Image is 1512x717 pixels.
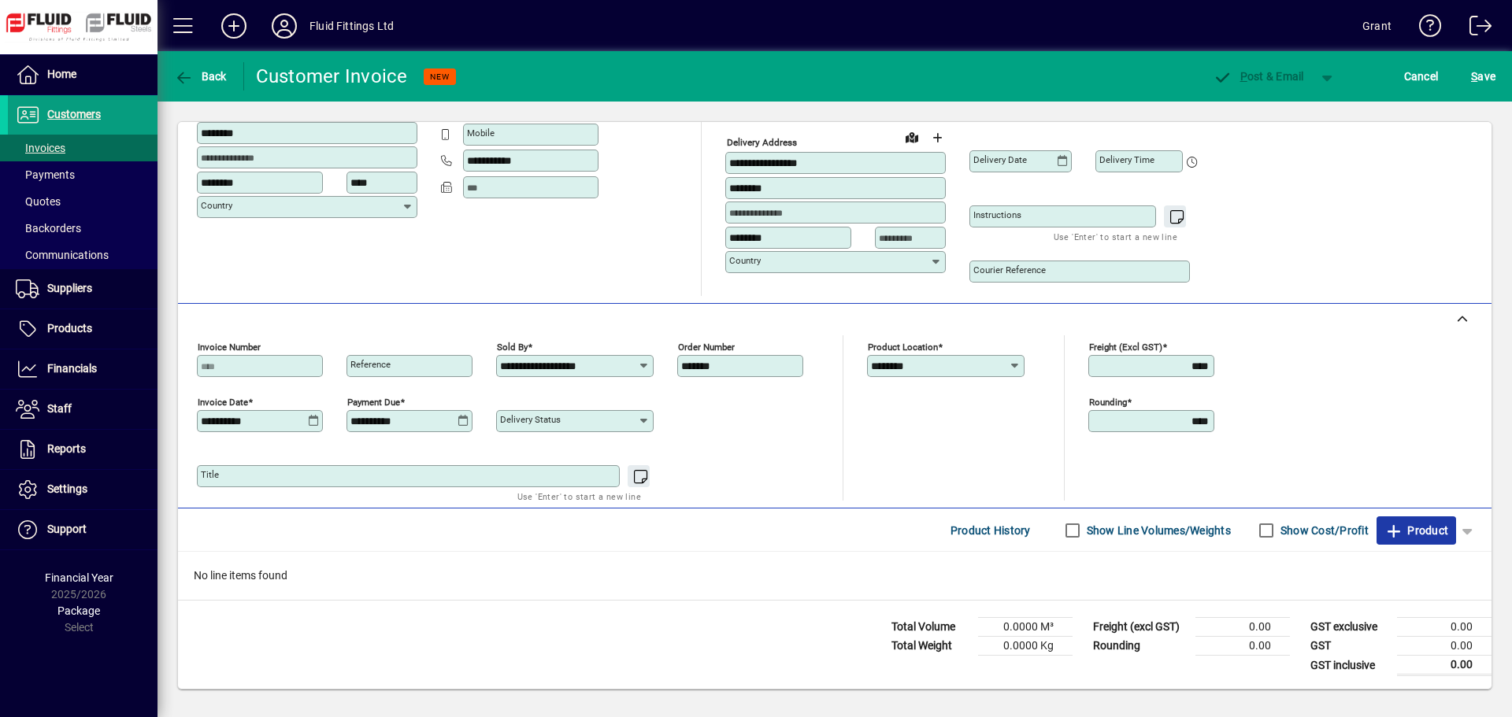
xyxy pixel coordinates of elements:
mat-label: Delivery status [500,414,561,425]
mat-label: Freight (excl GST) [1089,342,1162,353]
a: Financials [8,349,157,389]
label: Show Cost/Profit [1277,523,1369,538]
button: Profile [259,12,309,40]
a: Home [8,55,157,94]
span: ave [1471,64,1495,89]
a: Invoices [8,135,157,161]
mat-label: Country [729,255,761,266]
mat-label: Delivery date [973,154,1027,165]
td: Freight (excl GST) [1085,618,1195,637]
button: Save [1467,62,1499,91]
span: Customers [47,108,101,120]
td: 0.00 [1195,618,1290,637]
mat-label: Country [201,200,232,211]
div: Grant [1362,13,1392,39]
span: Communications [16,249,109,261]
td: 0.00 [1397,656,1492,675]
a: Logout [1458,3,1492,54]
span: Invoices [16,142,65,154]
button: Product [1377,516,1456,545]
span: ost & Email [1213,70,1304,83]
app-page-header-button: Back [157,62,244,91]
button: Choose address [925,125,950,150]
mat-label: Payment due [347,397,400,408]
td: 0.00 [1397,618,1492,637]
a: Staff [8,390,157,429]
span: Reports [47,442,86,455]
td: GST inclusive [1303,656,1397,675]
mat-hint: Use 'Enter' to start a new line [517,487,641,505]
button: Cancel [1400,62,1443,91]
mat-label: Invoice date [198,397,248,408]
span: Product History [951,518,1031,543]
div: Customer Invoice [256,64,408,89]
a: Products [8,309,157,349]
td: Rounding [1085,637,1195,656]
mat-label: Courier Reference [973,264,1046,275]
span: Product [1384,518,1448,543]
div: No line items found [178,552,1492,600]
mat-label: Delivery time [1099,154,1154,165]
a: View on map [899,124,925,150]
span: Cancel [1404,64,1439,89]
span: Home [47,68,76,80]
a: Communications [8,242,157,268]
a: Quotes [8,188,157,215]
button: Back [170,62,231,91]
mat-label: Mobile [467,128,495,139]
a: Settings [8,470,157,509]
mat-label: Order number [678,342,735,353]
span: Payments [16,168,75,181]
span: Package [57,604,100,617]
span: Financials [47,362,97,375]
mat-label: Invoice number [198,342,261,353]
td: GST [1303,637,1397,656]
span: Backorders [16,222,81,235]
a: Knowledge Base [1407,3,1442,54]
label: Show Line Volumes/Weights [1084,523,1231,538]
span: Support [47,523,87,535]
div: Fluid Fittings Ltd [309,13,394,39]
a: Support [8,510,157,549]
button: Post & Email [1205,62,1312,91]
td: Total Volume [884,618,978,637]
span: Products [47,322,92,334]
span: Staff [47,402,72,415]
td: 0.0000 Kg [978,637,1073,656]
td: GST exclusive [1303,618,1397,637]
span: P [1240,70,1247,83]
a: Backorders [8,215,157,242]
mat-label: Title [201,469,219,480]
a: Payments [8,161,157,188]
span: Back [174,70,227,83]
mat-hint: Use 'Enter' to start a new line [1054,227,1177,246]
a: Reports [8,430,157,469]
td: Total Weight [884,637,978,656]
span: Suppliers [47,282,92,294]
td: 0.00 [1397,637,1492,656]
span: S [1471,70,1477,83]
span: Quotes [16,195,61,208]
td: 0.0000 M³ [978,618,1073,637]
mat-label: Reference [350,359,391,370]
a: Suppliers [8,269,157,309]
td: 0.00 [1195,637,1290,656]
button: Add [209,12,259,40]
span: Settings [47,482,87,495]
mat-label: Sold by [497,342,528,353]
span: NEW [430,72,450,82]
mat-label: Rounding [1089,397,1127,408]
span: Financial Year [45,571,113,584]
mat-label: Product location [868,342,938,353]
button: Product History [944,516,1037,545]
mat-label: Instructions [973,209,1021,220]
